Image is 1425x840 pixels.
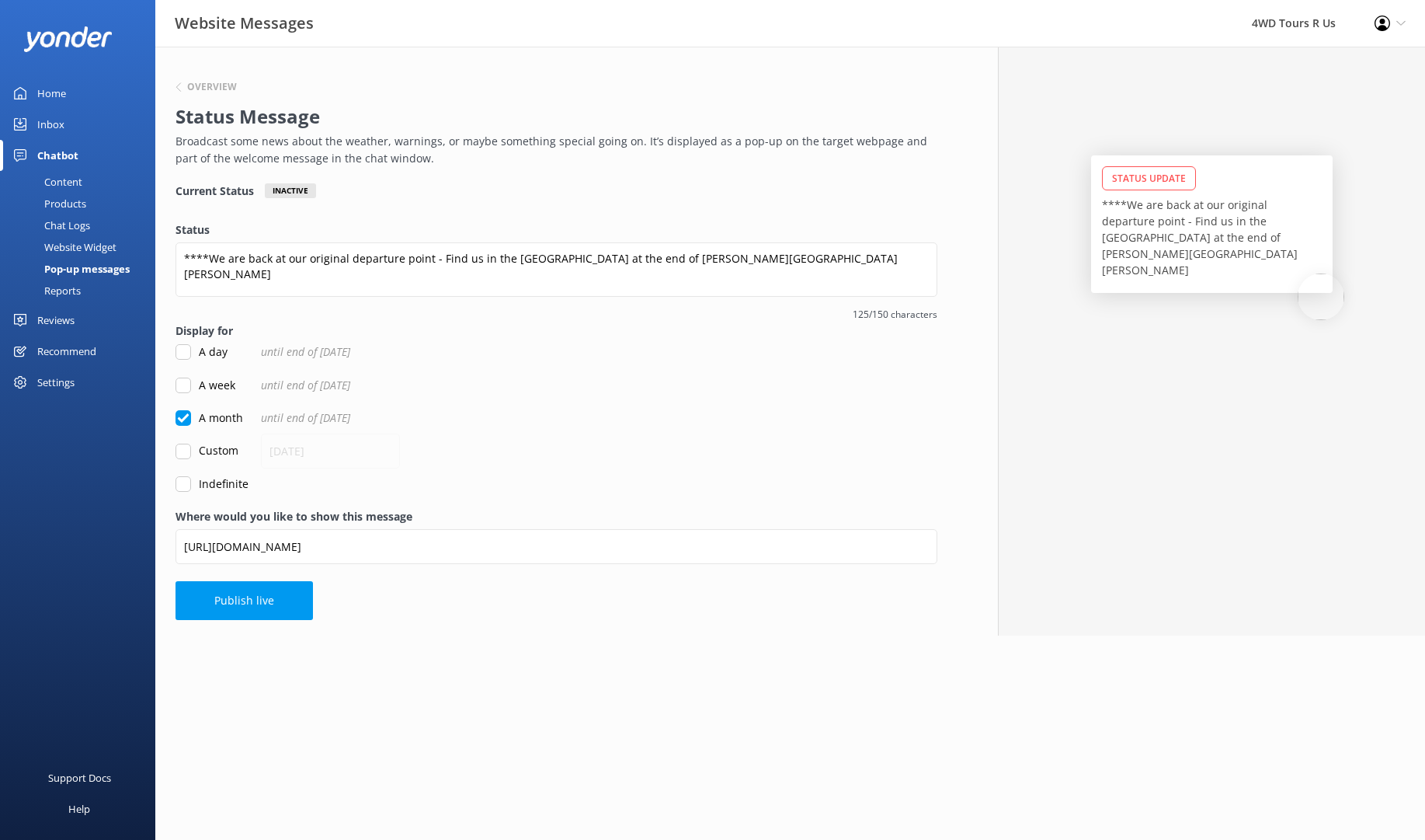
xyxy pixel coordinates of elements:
[176,307,937,322] span: 125/150 characters
[9,236,116,258] div: Website Widget
[176,377,235,394] label: A week
[176,221,937,239] label: Status
[175,11,314,36] h3: Website Messages
[9,214,155,236] a: Chat Logs
[9,258,130,280] div: Pop-up messages
[9,280,155,301] a: Reports
[176,581,313,620] button: Publish live
[9,171,155,193] a: Content
[176,102,930,131] h2: Status Message
[23,26,113,52] img: yonder-white-logo.png
[37,305,75,336] div: Reviews
[9,214,90,236] div: Chat Logs
[9,280,81,301] div: Reports
[37,367,75,398] div: Settings
[37,109,64,140] div: Inbox
[1102,166,1196,190] div: Status Update
[37,78,66,109] div: Home
[37,140,78,171] div: Chatbot
[176,529,937,564] input: https://www.example.com/page
[261,410,350,427] span: until end of [DATE]
[176,322,937,340] label: Display for
[176,82,237,92] button: Overview
[9,258,155,280] a: Pop-up messages
[176,343,228,361] label: A day
[9,236,155,258] a: Website Widget
[176,133,930,168] p: Broadcast some news about the weather, warnings, or maybe something special going on. It’s displa...
[9,193,86,214] div: Products
[265,183,316,198] div: Inactive
[9,171,82,193] div: Content
[176,442,238,459] label: Custom
[187,82,237,92] h6: Overview
[176,242,937,297] textarea: ****We are back at our original departure point - Find us in the [GEOGRAPHIC_DATA] at the end of ...
[9,193,155,214] a: Products
[176,183,254,198] h4: Current Status
[1102,197,1322,278] p: ****We are back at our original departure point - Find us in the [GEOGRAPHIC_DATA] at the end of ...
[261,377,350,394] span: until end of [DATE]
[176,508,937,525] label: Where would you like to show this message
[176,476,249,493] label: Indefinite
[176,410,243,427] label: A month
[261,343,350,361] span: until end of [DATE]
[48,762,111,793] div: Support Docs
[37,336,96,367] div: Recommend
[261,434,400,469] input: dd/mm/yyyy
[68,793,90,824] div: Help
